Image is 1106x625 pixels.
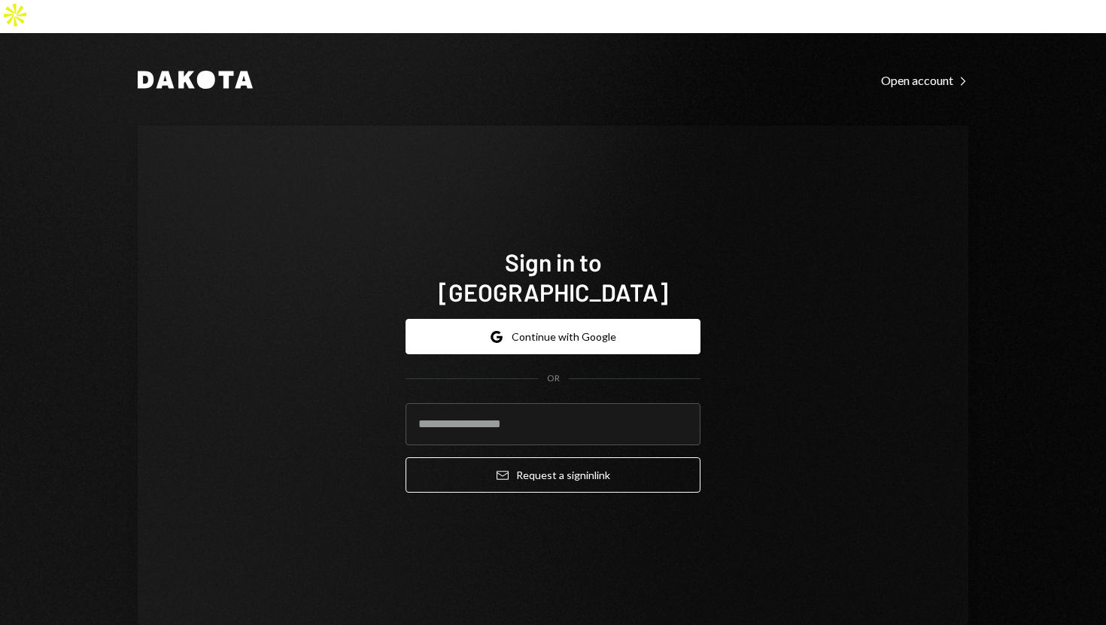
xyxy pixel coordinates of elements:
[547,372,560,385] div: OR
[881,71,968,88] a: Open account
[406,247,700,307] h1: Sign in to [GEOGRAPHIC_DATA]
[881,73,968,88] div: Open account
[406,457,700,493] button: Request a signinlink
[406,319,700,354] button: Continue with Google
